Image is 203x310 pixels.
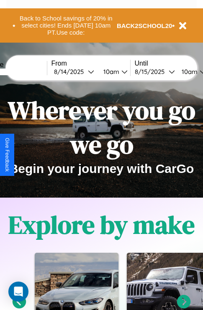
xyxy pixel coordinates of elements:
[8,282,28,302] div: Open Intercom Messenger
[15,13,117,38] button: Back to School savings of 20% in select cities! Ends [DATE] 10am PT.Use code:
[51,67,97,76] button: 8/14/2025
[4,138,10,172] div: Give Feedback
[117,22,172,29] b: BACK2SCHOOL20
[99,68,121,76] div: 10am
[8,208,195,242] h1: Explore by make
[135,68,169,76] div: 8 / 15 / 2025
[177,68,200,76] div: 10am
[54,68,88,76] div: 8 / 14 / 2025
[51,60,130,67] label: From
[97,67,130,76] button: 10am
